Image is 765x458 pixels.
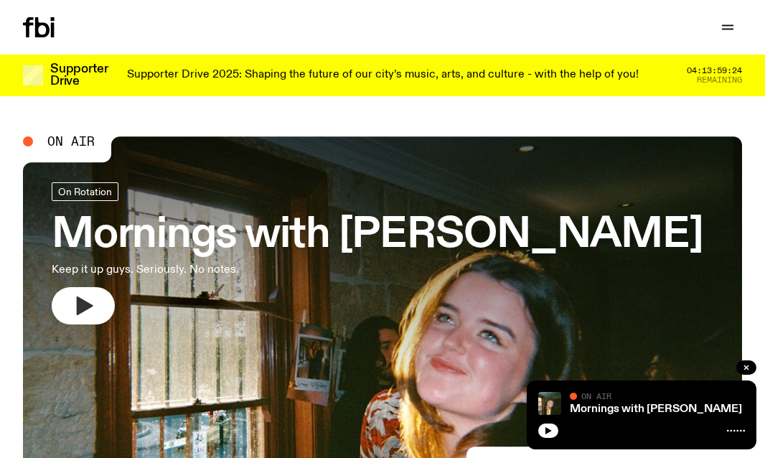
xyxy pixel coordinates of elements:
span: Remaining [697,76,742,84]
span: On Air [47,135,95,148]
h3: Mornings with [PERSON_NAME] [52,215,703,256]
span: On Air [581,391,611,401]
span: 04:13:59:24 [687,67,742,75]
p: Supporter Drive 2025: Shaping the future of our city’s music, arts, and culture - with the help o... [127,69,639,82]
a: Mornings with [PERSON_NAME]Keep it up guys. Seriously. No notes. [52,182,703,324]
h3: Supporter Drive [50,63,108,88]
span: On Rotation [58,186,112,197]
a: On Rotation [52,182,118,201]
a: Mornings with [PERSON_NAME] [570,403,742,415]
img: Freya smiles coyly as she poses for the image. [538,392,561,415]
p: Keep it up guys. Seriously. No notes. [52,261,419,279]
